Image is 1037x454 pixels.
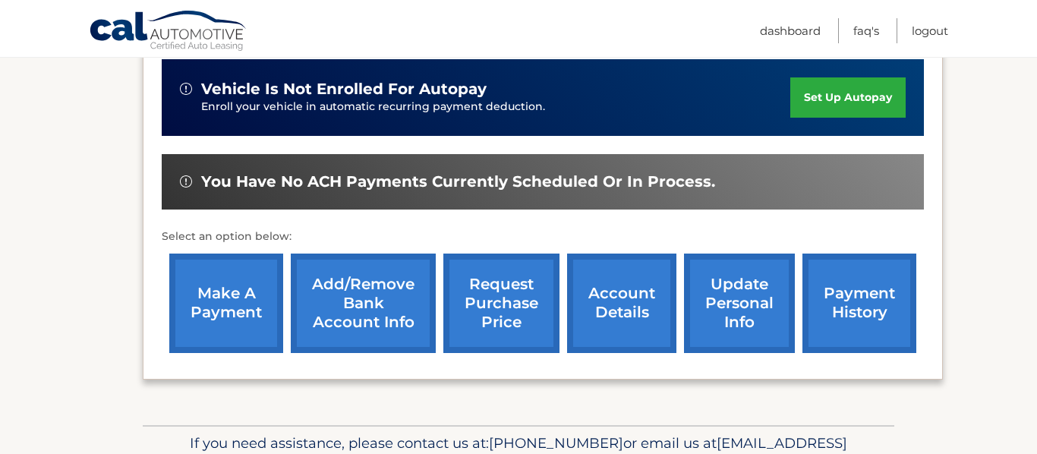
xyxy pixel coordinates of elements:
[443,254,559,353] a: request purchase price
[802,254,916,353] a: payment history
[162,228,924,246] p: Select an option below:
[201,172,715,191] span: You have no ACH payments currently scheduled or in process.
[180,175,192,188] img: alert-white.svg
[169,254,283,353] a: make a payment
[684,254,795,353] a: update personal info
[89,10,248,54] a: Cal Automotive
[201,99,790,115] p: Enroll your vehicle in automatic recurring payment deduction.
[489,434,623,452] span: [PHONE_NUMBER]
[291,254,436,353] a: Add/Remove bank account info
[912,18,948,43] a: Logout
[201,80,487,99] span: vehicle is not enrolled for autopay
[180,83,192,95] img: alert-white.svg
[567,254,676,353] a: account details
[790,77,906,118] a: set up autopay
[760,18,821,43] a: Dashboard
[853,18,879,43] a: FAQ's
